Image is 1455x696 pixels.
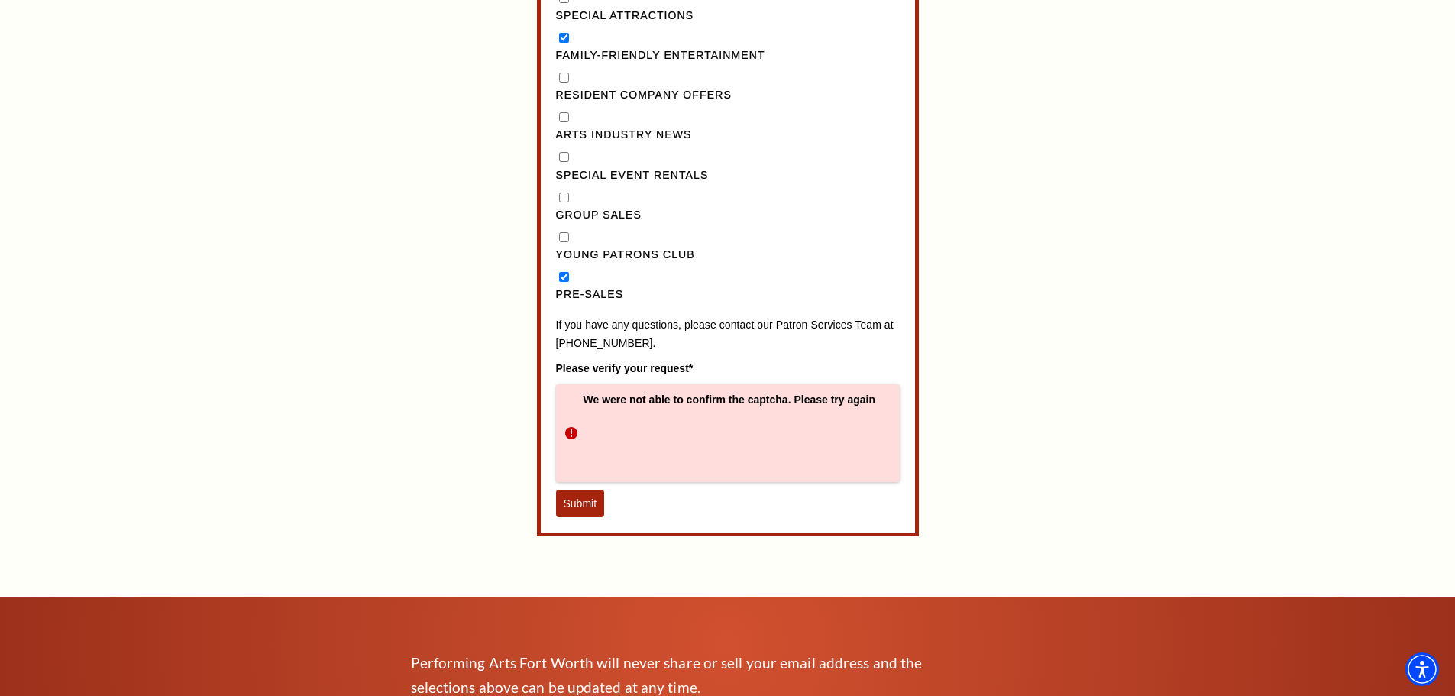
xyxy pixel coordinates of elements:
p: If you have any questions, please contact our Patron Services Team at [PHONE_NUMBER]. [556,316,900,352]
label: Please verify your request* [556,360,900,377]
label: Arts Industry News [556,126,900,144]
label: Family-Friendly Entertainment [556,47,900,65]
label: Resident Company Offers [556,86,900,105]
label: Young Patrons Club [556,246,900,264]
div: We were not able to confirm the captcha. Please try again [556,384,900,482]
label: Group Sales [556,206,900,225]
button: Submit [556,490,605,517]
label: Special Attractions [556,7,900,25]
iframe: reCAPTCHA [584,406,816,465]
label: Special Event Rentals [556,167,900,185]
div: Accessibility Menu [1405,652,1439,686]
label: Pre-Sales [556,286,900,304]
